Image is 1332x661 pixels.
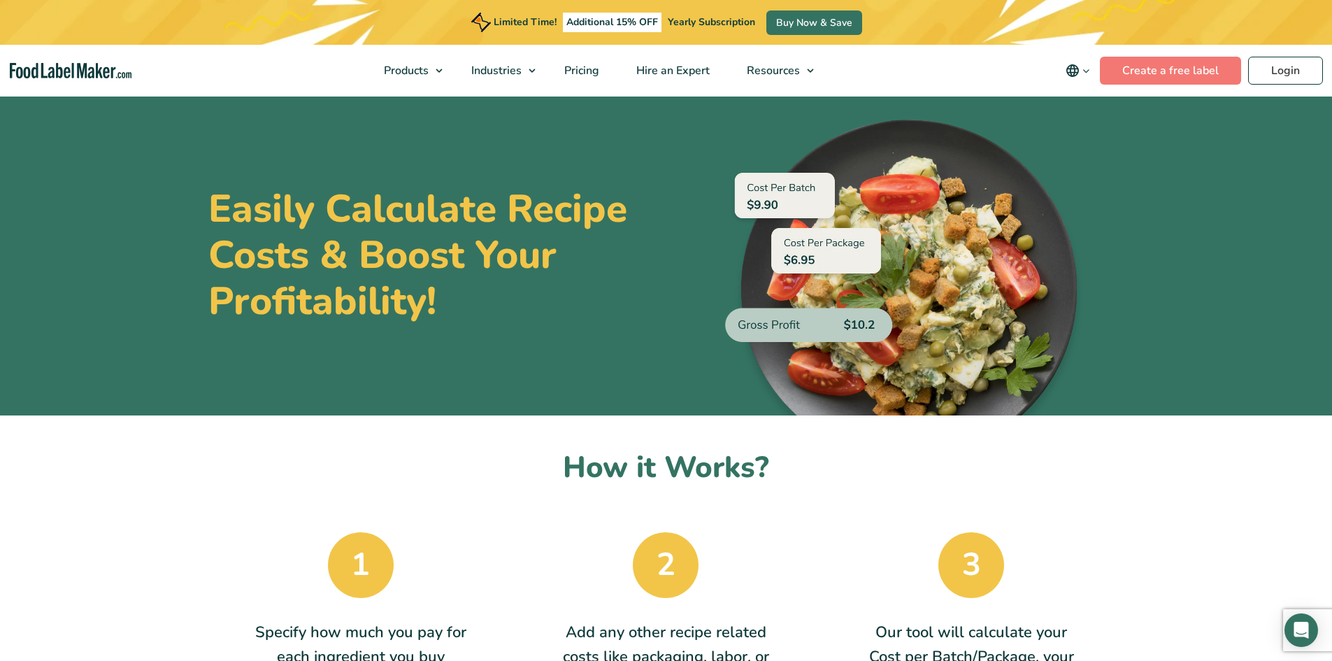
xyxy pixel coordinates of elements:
span: Limited Time! [494,15,557,29]
h2: How it Works? [208,449,1124,488]
h1: Easily Calculate Recipe Costs & Boost Your Profitability! [208,186,656,325]
a: Industries [453,45,543,97]
a: Login [1248,57,1323,85]
span: Hire an Expert [632,63,711,78]
span: 2 [633,532,699,598]
a: Hire an Expert [618,45,725,97]
span: Yearly Subscription [668,15,755,29]
span: Industries [467,63,523,78]
a: Pricing [546,45,615,97]
span: Products [380,63,430,78]
span: 1 [328,532,394,598]
span: 3 [938,532,1004,598]
div: Open Intercom Messenger [1284,613,1318,647]
a: Create a free label [1100,57,1241,85]
a: Resources [729,45,821,97]
a: Products [366,45,450,97]
span: Additional 15% OFF [563,13,661,32]
span: Pricing [560,63,601,78]
span: Resources [743,63,801,78]
a: Buy Now & Save [766,10,862,35]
